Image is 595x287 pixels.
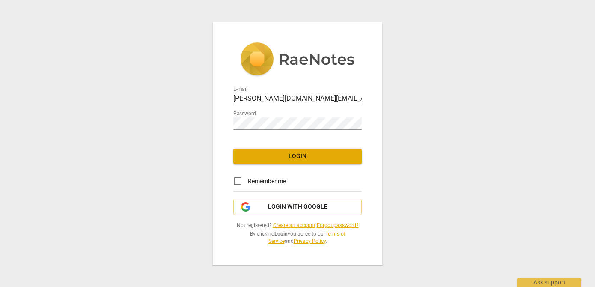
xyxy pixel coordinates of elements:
a: Privacy Policy [294,238,326,244]
span: Login with Google [268,203,327,211]
div: Ask support [517,278,581,287]
img: 5ac2273c67554f335776073100b6d88f.svg [240,42,355,78]
label: E-mail [233,87,247,92]
span: Not registered? | [233,222,362,229]
span: Remember me [248,177,286,186]
label: Password [233,111,256,117]
span: By clicking you agree to our and . [233,230,362,245]
b: Login [274,231,288,237]
span: Login [240,152,355,161]
button: Login with Google [233,199,362,215]
button: Login [233,149,362,164]
a: Forgot password? [317,222,359,228]
a: Terms of Service [268,231,345,244]
a: Create an account [273,222,315,228]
